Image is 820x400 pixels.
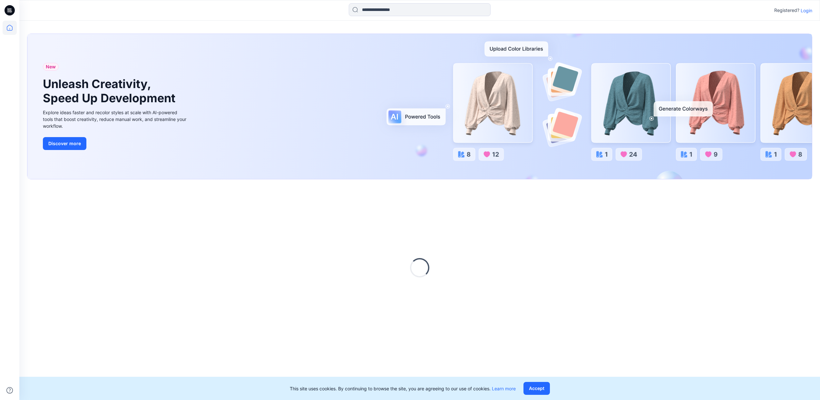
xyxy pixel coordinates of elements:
[43,109,188,129] div: Explore ideas faster and recolor styles at scale with AI-powered tools that boost creativity, red...
[492,386,516,391] a: Learn more
[43,77,178,105] h1: Unleash Creativity, Speed Up Development
[523,382,550,395] button: Accept
[43,137,188,150] a: Discover more
[43,137,86,150] button: Discover more
[46,63,56,71] span: New
[774,6,799,14] p: Registered?
[290,385,516,392] p: This site uses cookies. By continuing to browse the site, you are agreeing to our use of cookies.
[801,7,812,14] p: Login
